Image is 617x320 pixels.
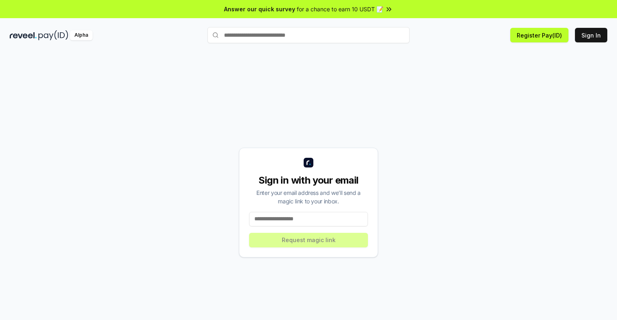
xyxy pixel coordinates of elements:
div: Alpha [70,30,93,40]
img: logo_small [304,158,313,167]
div: Enter your email address and we’ll send a magic link to your inbox. [249,188,368,205]
button: Register Pay(ID) [510,28,568,42]
img: reveel_dark [10,30,37,40]
img: pay_id [38,30,68,40]
span: for a chance to earn 10 USDT 📝 [297,5,383,13]
div: Sign in with your email [249,174,368,187]
button: Sign In [575,28,607,42]
span: Answer our quick survey [224,5,295,13]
